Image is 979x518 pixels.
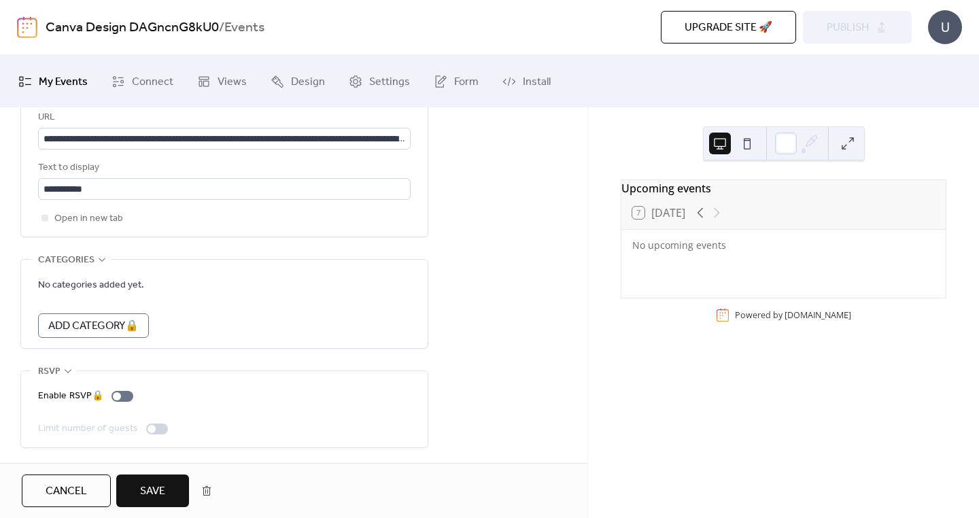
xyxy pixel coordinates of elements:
span: RSVP [38,364,61,380]
a: Install [492,61,561,102]
span: Cancel [46,483,87,500]
b: / [219,15,224,41]
div: URL [38,109,408,126]
a: My Events [8,61,98,102]
span: Settings [369,71,410,92]
a: [DOMAIN_NAME] [785,309,851,321]
div: No upcoming events [632,238,935,252]
div: Upcoming events [621,180,946,196]
span: Save [140,483,165,500]
div: U [928,10,962,44]
button: Save [116,474,189,507]
div: Powered by [735,309,851,321]
a: Views [187,61,257,102]
span: Open in new tab [54,211,123,227]
span: Form [454,71,479,92]
button: Upgrade site 🚀 [661,11,796,44]
a: Design [260,61,335,102]
span: Upgrade site 🚀 [685,20,772,36]
span: Install [523,71,551,92]
a: Connect [101,61,184,102]
span: Views [218,71,247,92]
div: Text to display [38,160,408,176]
a: Canva Design DAGncnG8kU0 [46,15,219,41]
span: Categories [38,252,95,269]
a: Form [424,61,489,102]
span: My Events [39,71,88,92]
a: Settings [339,61,420,102]
div: Limit number of guests [38,421,138,437]
span: No categories added yet. [38,277,144,294]
span: Connect [132,71,173,92]
button: Cancel [22,474,111,507]
img: logo [17,16,37,38]
span: Design [291,71,325,92]
b: Events [224,15,264,41]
